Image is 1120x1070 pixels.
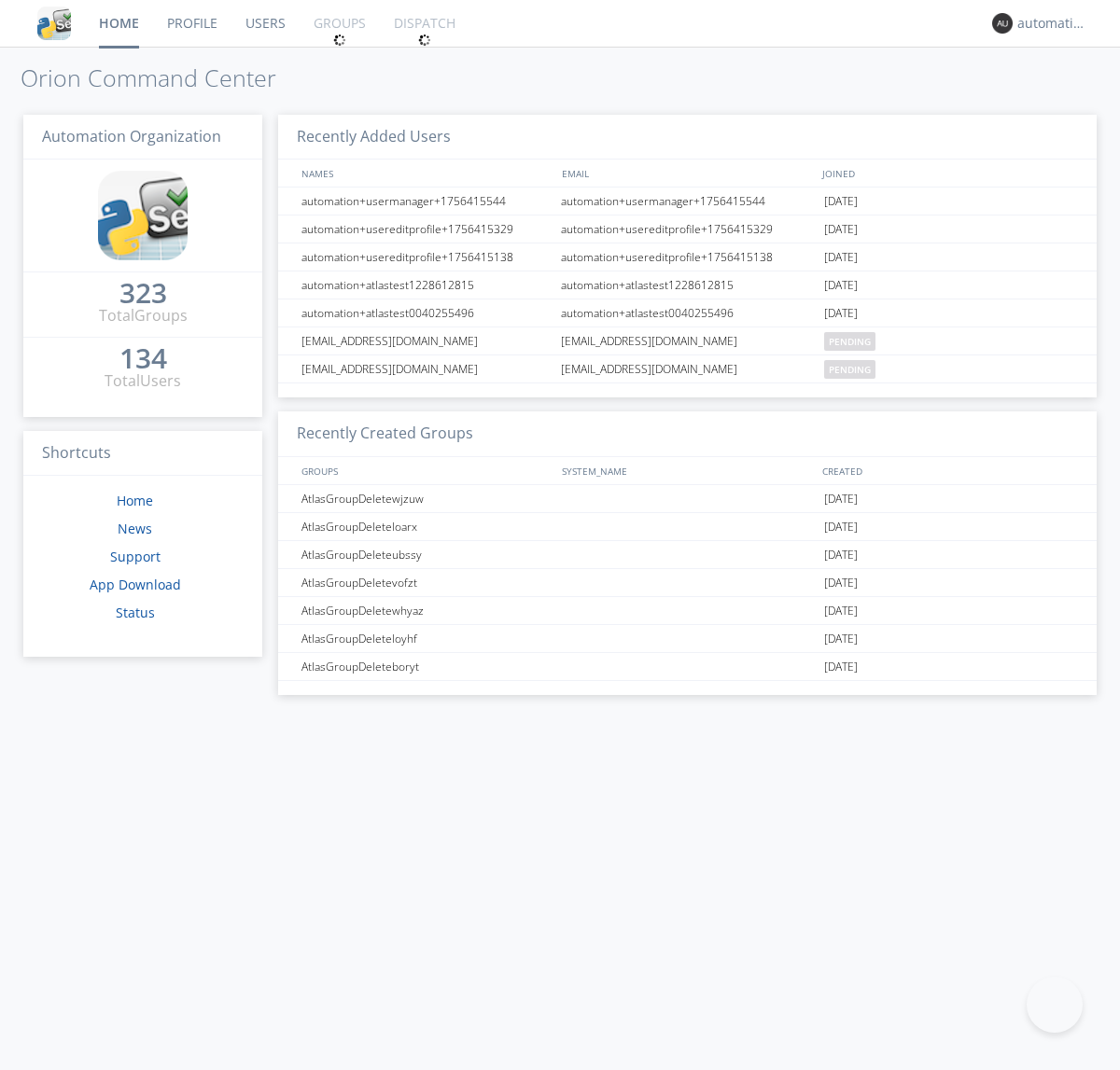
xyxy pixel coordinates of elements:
[333,34,346,47] img: spin.svg
[278,115,1097,160] h3: Recently Added Users
[297,271,555,299] div: automation+atlastest1228612815
[278,327,1097,355] a: [EMAIL_ADDRESS][DOMAIN_NAME][EMAIL_ADDRESS][DOMAIN_NAME]pending
[118,520,152,537] a: News
[119,349,167,370] a: 134
[556,271,819,299] div: automation+atlastest1228612815
[556,299,819,327] div: automation+atlastest0040255496
[824,597,858,625] span: [DATE]
[556,327,819,354] div: [EMAIL_ADDRESS][DOMAIN_NAME]
[278,188,1097,215] a: automation+usermanager+1756415544automation+usermanager+1756415544[DATE]
[297,653,555,680] div: AtlasGroupDeleteboryt
[824,569,858,597] span: [DATE]
[824,360,875,379] span: pending
[297,457,553,484] div: GROUPS
[278,597,1097,625] a: AtlasGroupDeletewhyaz[DATE]
[297,541,555,568] div: AtlasGroupDeleteubssy
[824,485,858,513] span: [DATE]
[297,355,555,382] div: [EMAIL_ADDRESS][DOMAIN_NAME]
[818,160,1079,187] div: JOINED
[119,349,167,368] div: 134
[297,625,555,652] div: AtlasGroupDeleteloyhf
[297,513,555,540] div: AtlasGroupDeleteloarx
[37,7,71,40] img: cddb5a64eb264b2086981ab96f4c1ba7
[297,597,555,624] div: AtlasGroupDeletewhyaz
[297,188,555,215] div: automation+usermanager+1756415544
[824,332,875,351] span: pending
[297,569,555,596] div: AtlasGroupDeletevofzt
[278,513,1097,541] a: AtlasGroupDeleteloarx[DATE]
[297,299,555,327] div: automation+atlastest0040255496
[278,653,1097,681] a: AtlasGroupDeleteboryt[DATE]
[278,215,1097,243] a: automation+usereditprofile+1756415329automation+usereditprofile+1756415329[DATE]
[119,284,167,302] div: 323
[418,34,431,47] img: spin.svg
[116,604,155,621] a: Status
[278,299,1097,327] a: automation+atlastest0040255496automation+atlastest0040255496[DATE]
[556,243,819,271] div: automation+usereditprofile+1756415138
[105,370,181,392] div: Total Users
[824,188,858,215] span: [DATE]
[297,485,555,512] div: AtlasGroupDeletewjzuw
[557,457,818,484] div: SYSTEM_NAME
[278,625,1097,653] a: AtlasGroupDeleteloyhf[DATE]
[818,457,1079,484] div: CREATED
[297,327,555,354] div: [EMAIL_ADDRESS][DOMAIN_NAME]
[117,492,153,509] a: Home
[556,355,819,382] div: [EMAIL_ADDRESS][DOMAIN_NAME]
[278,411,1097,457] h3: Recently Created Groups
[110,548,161,565] a: Support
[278,569,1097,597] a: AtlasGroupDeletevofzt[DATE]
[556,188,819,215] div: automation+usermanager+1756415544
[992,13,1013,34] img: 373638.png
[557,160,818,187] div: EMAIL
[278,271,1097,299] a: automation+atlastest1228612815automation+atlastest1228612815[DATE]
[824,625,858,653] span: [DATE]
[1027,977,1083,1033] iframe: Toggle Customer Support
[824,513,858,541] span: [DATE]
[98,171,188,260] img: cddb5a64eb264b2086981ab96f4c1ba7
[278,243,1097,271] a: automation+usereditprofile+1756415138automation+usereditprofile+1756415138[DATE]
[278,485,1097,513] a: AtlasGroupDeletewjzuw[DATE]
[23,431,262,477] h3: Shortcuts
[297,215,555,243] div: automation+usereditprofile+1756415329
[1017,14,1087,33] div: automation+atlas0017
[42,126,221,146] span: Automation Organization
[99,305,188,327] div: Total Groups
[278,355,1097,383] a: [EMAIL_ADDRESS][DOMAIN_NAME][EMAIL_ADDRESS][DOMAIN_NAME]pending
[90,576,181,593] a: App Download
[824,653,858,681] span: [DATE]
[824,243,858,271] span: [DATE]
[824,215,858,243] span: [DATE]
[556,215,819,243] div: automation+usereditprofile+1756415329
[824,541,858,569] span: [DATE]
[297,160,553,187] div: NAMES
[297,243,555,271] div: automation+usereditprofile+1756415138
[824,299,858,327] span: [DATE]
[824,271,858,299] span: [DATE]
[119,284,167,305] a: 323
[278,541,1097,569] a: AtlasGroupDeleteubssy[DATE]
